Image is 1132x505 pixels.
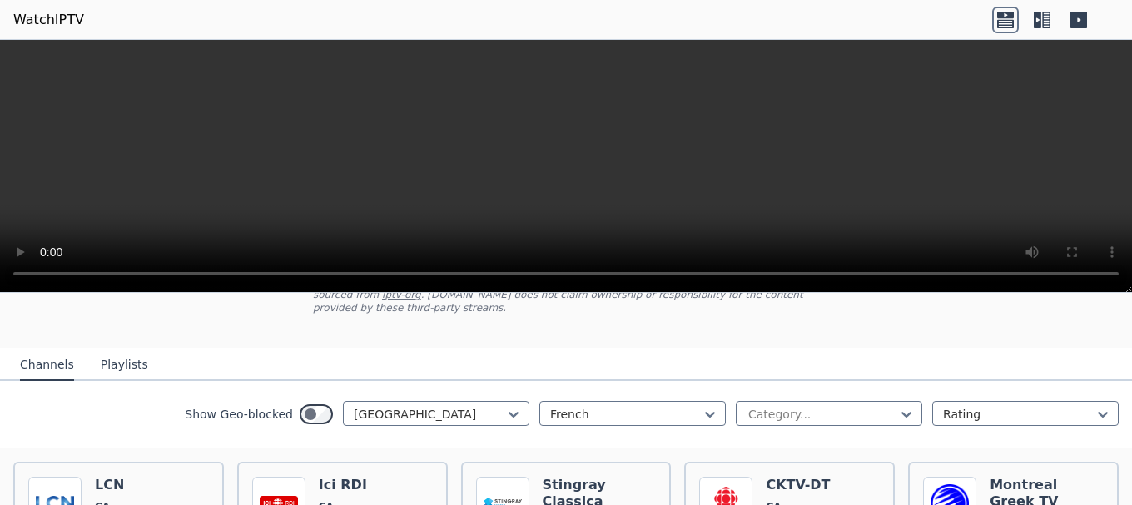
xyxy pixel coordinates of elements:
[382,289,421,300] a: iptv-org
[766,477,839,493] h6: CKTV-DT
[13,10,84,30] a: WatchIPTV
[319,477,392,493] h6: Ici RDI
[20,349,74,381] button: Channels
[313,275,819,314] p: [DOMAIN_NAME] does not host or serve any video content directly. All streams available here are s...
[95,477,168,493] h6: LCN
[101,349,148,381] button: Playlists
[185,406,293,423] label: Show Geo-blocked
